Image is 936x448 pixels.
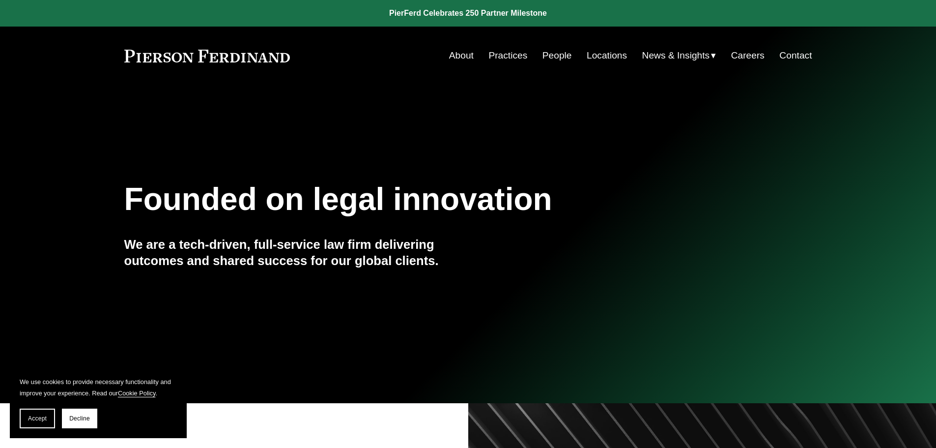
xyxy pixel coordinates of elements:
[642,46,716,65] a: folder dropdown
[731,46,765,65] a: Careers
[488,46,527,65] a: Practices
[10,366,187,438] section: Cookie banner
[20,376,177,399] p: We use cookies to provide necessary functionality and improve your experience. Read our .
[118,389,156,397] a: Cookie Policy
[28,415,47,422] span: Accept
[124,237,468,269] h4: We are a tech-driven, full-service law firm delivering outcomes and shared success for our global...
[449,46,474,65] a: About
[62,409,97,428] button: Decline
[69,415,90,422] span: Decline
[587,46,627,65] a: Locations
[779,46,812,65] a: Contact
[642,47,710,64] span: News & Insights
[124,181,698,217] h1: Founded on legal innovation
[20,409,55,428] button: Accept
[542,46,572,65] a: People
